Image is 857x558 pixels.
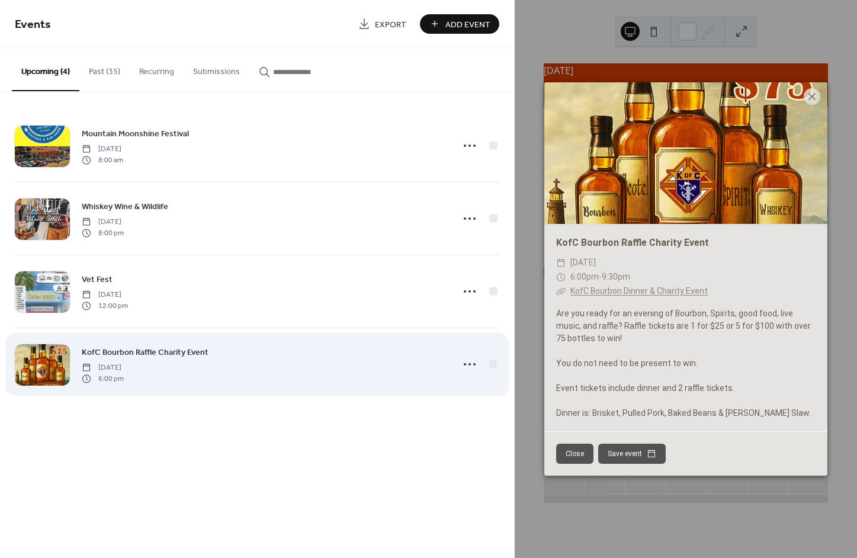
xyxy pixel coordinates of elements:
span: Whiskey Wine & Wildlife [82,201,168,213]
span: Events [15,13,51,36]
button: Add Event [420,14,499,34]
span: - [599,272,602,281]
a: Vet Fest [82,272,113,286]
div: ​ [556,284,566,299]
a: Whiskey Wine & Wildlife [82,200,168,213]
span: [DATE] [82,144,123,155]
div: Are you ready for an evening of Bourbon, Spirits, good food, live music, and raffle? Raffle ticke... [544,307,827,419]
button: Save event [598,444,666,464]
div: ​ [556,256,566,270]
span: [DATE] [82,217,124,227]
span: [DATE] [82,363,124,373]
span: [DATE] [570,256,596,270]
span: 12:00 pm [82,300,128,311]
button: Close [556,444,593,464]
span: 6:00 pm [82,373,124,384]
span: 8:00 pm [82,227,124,238]
a: KofC Bourbon Dinner & Charity Event [570,286,708,296]
a: Mountain Moonshine Festival [82,127,189,140]
a: KofC Bourbon Raffle Charity Event [556,237,709,248]
button: Recurring [130,48,184,90]
span: Mountain Moonshine Festival [82,128,189,140]
button: Submissions [184,48,249,90]
span: 6:00pm [570,272,599,281]
span: [DATE] [82,290,128,300]
span: 9:30pm [602,272,630,281]
span: Vet Fest [82,274,113,286]
a: Export [349,14,415,34]
button: Past (35) [79,48,130,90]
span: KofC Bourbon Raffle Charity Event [82,347,208,359]
div: ​ [556,270,566,284]
span: Export [375,18,406,31]
button: Upcoming (4) [12,48,79,91]
span: 8:00 am [82,155,123,165]
span: Add Event [445,18,490,31]
a: KofC Bourbon Raffle Charity Event [82,345,208,359]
